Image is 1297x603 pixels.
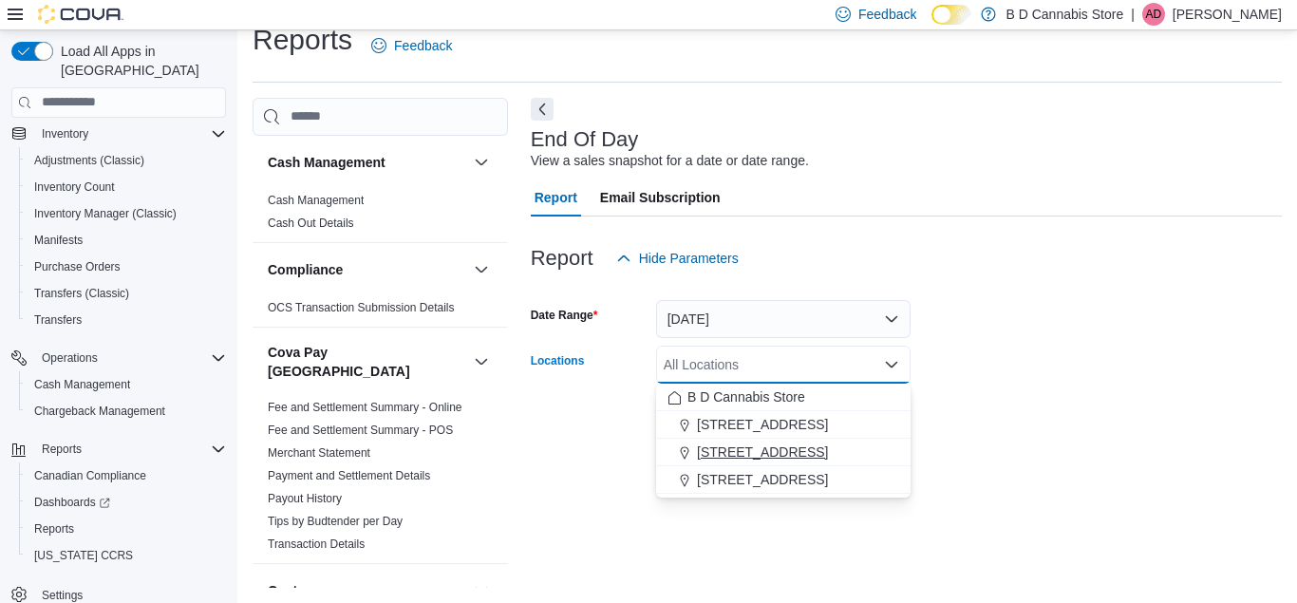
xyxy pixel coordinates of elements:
[34,347,226,369] span: Operations
[1146,3,1162,26] span: AD
[27,309,89,331] a: Transfers
[19,462,234,489] button: Canadian Compliance
[53,42,226,80] span: Load All Apps in [GEOGRAPHIC_DATA]
[27,176,122,198] a: Inventory Count
[34,377,130,392] span: Cash Management
[34,312,82,328] span: Transfers
[27,202,226,225] span: Inventory Manager (Classic)
[253,189,508,242] div: Cash Management
[19,371,234,398] button: Cash Management
[19,200,234,227] button: Inventory Manager (Classic)
[34,122,226,145] span: Inventory
[19,489,234,516] a: Dashboards
[697,470,828,489] span: [STREET_ADDRESS]
[687,387,805,406] span: B D Cannabis Store
[27,255,226,278] span: Purchase Orders
[19,398,234,424] button: Chargeback Management
[34,206,177,221] span: Inventory Manager (Classic)
[34,153,144,168] span: Adjustments (Classic)
[19,227,234,254] button: Manifests
[34,347,105,369] button: Operations
[268,260,343,279] h3: Compliance
[27,544,226,567] span: Washington CCRS
[268,423,453,438] span: Fee and Settlement Summary - POS
[253,21,352,59] h1: Reports
[884,357,899,372] button: Close list of options
[4,121,234,147] button: Inventory
[27,464,226,487] span: Canadian Compliance
[34,404,165,419] span: Chargeback Management
[1131,3,1135,26] p: |
[656,411,911,439] button: [STREET_ADDRESS]
[470,350,493,373] button: Cova Pay [GEOGRAPHIC_DATA]
[600,179,721,217] span: Email Subscription
[27,176,226,198] span: Inventory Count
[34,122,96,145] button: Inventory
[27,491,226,514] span: Dashboards
[34,179,115,195] span: Inventory Count
[470,258,493,281] button: Compliance
[268,492,342,505] a: Payout History
[268,217,354,230] a: Cash Out Details
[697,415,828,434] span: [STREET_ADDRESS]
[931,25,932,26] span: Dark Mode
[609,239,746,277] button: Hide Parameters
[697,443,828,462] span: [STREET_ADDRESS]
[268,581,466,600] button: Customer
[1006,3,1123,26] p: B D Cannabis Store
[394,36,452,55] span: Feedback
[531,128,639,151] h3: End Of Day
[19,254,234,280] button: Purchase Orders
[27,518,226,540] span: Reports
[27,464,154,487] a: Canadian Compliance
[268,424,453,437] a: Fee and Settlement Summary - POS
[268,491,342,506] span: Payout History
[1173,3,1282,26] p: [PERSON_NAME]
[268,401,462,414] a: Fee and Settlement Summary - Online
[268,514,403,529] span: Tips by Budtender per Day
[268,153,385,172] h3: Cash Management
[34,438,226,461] span: Reports
[34,548,133,563] span: [US_STATE] CCRS
[1142,3,1165,26] div: Aman Dhillon
[19,174,234,200] button: Inventory Count
[656,384,911,494] div: Choose from the following options
[34,495,110,510] span: Dashboards
[34,438,89,461] button: Reports
[38,5,123,24] img: Cova
[531,353,585,368] label: Locations
[268,194,364,207] a: Cash Management
[27,229,226,252] span: Manifests
[27,373,226,396] span: Cash Management
[27,282,226,305] span: Transfers (Classic)
[656,439,911,466] button: [STREET_ADDRESS]
[931,5,971,25] input: Dark Mode
[27,149,226,172] span: Adjustments (Classic)
[19,542,234,569] button: [US_STATE] CCRS
[470,151,493,174] button: Cash Management
[27,373,138,396] a: Cash Management
[268,301,455,314] a: OCS Transaction Submission Details
[656,466,911,494] button: [STREET_ADDRESS]
[34,259,121,274] span: Purchase Orders
[19,280,234,307] button: Transfers (Classic)
[27,282,137,305] a: Transfers (Classic)
[27,149,152,172] a: Adjustments (Classic)
[268,343,466,381] button: Cova Pay [GEOGRAPHIC_DATA]
[27,229,90,252] a: Manifests
[268,153,466,172] button: Cash Management
[268,537,365,552] span: Transaction Details
[268,537,365,551] a: Transaction Details
[4,345,234,371] button: Operations
[27,544,141,567] a: [US_STATE] CCRS
[42,126,88,141] span: Inventory
[470,579,493,602] button: Customer
[27,400,226,423] span: Chargeback Management
[268,193,364,208] span: Cash Management
[19,516,234,542] button: Reports
[535,179,577,217] span: Report
[27,518,82,540] a: Reports
[268,515,403,528] a: Tips by Budtender per Day
[34,468,146,483] span: Canadian Compliance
